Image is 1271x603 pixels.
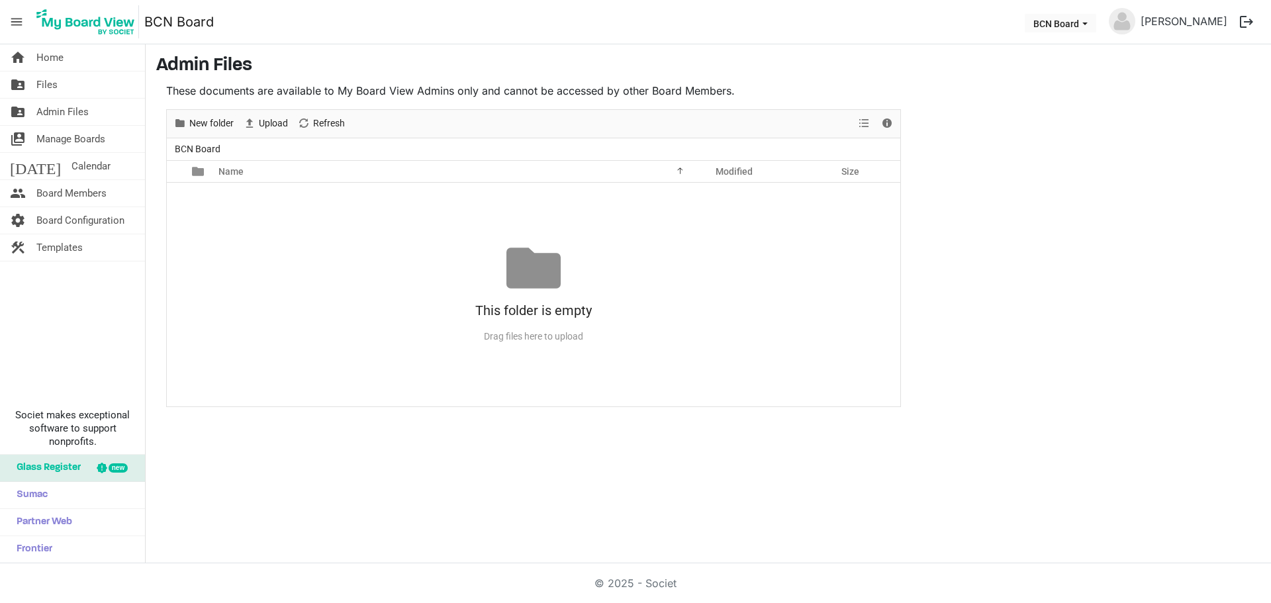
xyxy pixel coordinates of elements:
span: Manage Boards [36,126,105,152]
span: Modified [716,166,753,177]
div: Details [876,110,898,138]
div: Drag files here to upload [167,326,900,348]
a: © 2025 - Societ [594,577,677,590]
span: construction [10,234,26,261]
button: View dropdownbutton [856,115,872,132]
a: My Board View Logo [32,5,144,38]
span: Name [218,166,244,177]
span: settings [10,207,26,234]
span: Size [841,166,859,177]
a: BCN Board [144,9,214,35]
span: folder_shared [10,99,26,125]
button: Upload [241,115,291,132]
span: Partner Web [10,509,72,535]
div: Refresh [293,110,350,138]
button: New folder [171,115,236,132]
button: Details [878,115,896,132]
span: folder_shared [10,71,26,98]
span: people [10,180,26,207]
img: no-profile-picture.svg [1109,8,1135,34]
span: Board Members [36,180,107,207]
a: [PERSON_NAME] [1135,8,1233,34]
button: logout [1233,8,1260,36]
span: Frontier [10,536,52,563]
span: Societ makes exceptional software to support nonprofits. [6,408,139,448]
span: Upload [258,115,289,132]
div: Upload [238,110,293,138]
span: Sumac [10,482,48,508]
span: Refresh [312,115,346,132]
h3: Admin Files [156,55,1260,77]
span: Board Configuration [36,207,124,234]
div: This folder is empty [167,295,900,326]
span: Glass Register [10,455,81,481]
button: Refresh [295,115,348,132]
span: New folder [188,115,235,132]
span: Home [36,44,64,71]
span: switch_account [10,126,26,152]
span: Files [36,71,58,98]
p: These documents are available to My Board View Admins only and cannot be accessed by other Board ... [166,83,901,99]
button: BCN Board dropdownbutton [1025,14,1096,32]
span: menu [4,9,29,34]
div: New folder [169,110,238,138]
div: new [109,463,128,473]
span: Calendar [71,153,111,179]
span: BCN Board [172,141,223,158]
span: home [10,44,26,71]
div: View [853,110,876,138]
span: Admin Files [36,99,89,125]
span: [DATE] [10,153,61,179]
img: My Board View Logo [32,5,139,38]
span: Templates [36,234,83,261]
